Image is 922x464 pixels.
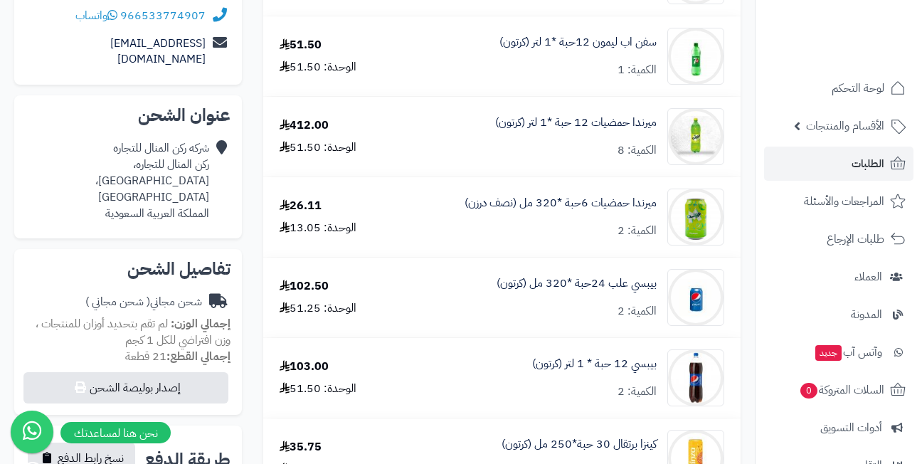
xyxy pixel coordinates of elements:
[618,303,657,320] div: الكمية: 2
[280,139,356,156] div: الوحدة: 51.50
[280,439,322,455] div: 35.75
[280,278,329,295] div: 102.50
[825,40,908,70] img: logo-2.png
[110,35,206,68] a: [EMAIL_ADDRESS][DOMAIN_NAME]
[26,140,209,221] div: شركه ركن المنال للتجاره ركن المنال للتجاره، [GEOGRAPHIC_DATA]، [GEOGRAPHIC_DATA] المملكة العربية ...
[668,269,724,326] img: 1747594214-F4N7I6ut4KxqCwKXuHIyEbecxLiH4Cwr-90x90.jpg
[820,418,882,438] span: أدوات التسويق
[280,198,322,214] div: 26.11
[166,348,231,365] strong: إجمالي القطع:
[280,220,356,236] div: الوحدة: 13.05
[854,267,882,287] span: العملاء
[764,71,913,105] a: لوحة التحكم
[806,116,884,136] span: الأقسام والمنتجات
[618,223,657,239] div: الكمية: 2
[668,189,724,246] img: 1747566454-bf88d184-d280-4ea7-9331-9e3669ef-90x90.jpg
[852,154,884,174] span: الطلبات
[764,260,913,294] a: العملاء
[75,7,117,24] a: واتساب
[668,108,724,165] img: 1747566256-XP8G23evkchGmxKUr8YaGb2gsq2hZno4-90x90.jpg
[280,359,329,375] div: 103.00
[120,7,206,24] a: 966533774907
[764,411,913,445] a: أدوات التسويق
[26,260,231,278] h2: تفاصيل الشحن
[280,37,322,53] div: 51.50
[36,315,231,349] span: لم تقم بتحديد أوزان للمنتجات ، وزن افتراضي للكل 1 كجم
[800,383,817,399] span: 0
[497,275,657,292] a: بيبسي علب 24حبة *320 مل (كرتون)
[171,315,231,332] strong: إجمالي الوزن:
[532,356,657,372] a: بيبسي 12 حبة * 1 لتر (كرتون)
[280,59,356,75] div: الوحدة: 51.50
[499,34,657,51] a: سفن اب ليمون 12حبة *1 لتر (كرتون)
[764,222,913,256] a: طلبات الإرجاع
[832,78,884,98] span: لوحة التحكم
[827,229,884,249] span: طلبات الإرجاع
[618,142,657,159] div: الكمية: 8
[804,191,884,211] span: المراجعات والأسئلة
[125,348,231,365] small: 21 قطعة
[764,297,913,332] a: المدونة
[764,147,913,181] a: الطلبات
[764,335,913,369] a: وآتس آبجديد
[764,184,913,218] a: المراجعات والأسئلة
[465,195,657,211] a: ميرندا حمضيات 6حبة *320 مل (نصف درزن)
[280,117,329,134] div: 412.00
[502,436,657,453] a: كينزا برتقال 30 حبة*250 مل (كرتون)
[668,349,724,406] img: 1747594532-18409223-8150-4f06-d44a-9c8685d0-90x90.jpg
[764,373,913,407] a: السلات المتروكة0
[618,384,657,400] div: الكمية: 2
[618,62,657,78] div: الكمية: 1
[23,372,228,404] button: إصدار بوليصة الشحن
[26,107,231,124] h2: عنوان الشحن
[815,345,842,361] span: جديد
[668,28,724,85] img: 1747540828-789ab214-413e-4ccd-b32f-1699f0bc-90x90.jpg
[85,293,150,310] span: ( شحن مجاني )
[851,305,882,325] span: المدونة
[799,380,884,400] span: السلات المتروكة
[280,381,356,397] div: الوحدة: 51.50
[280,300,356,317] div: الوحدة: 51.25
[814,342,882,362] span: وآتس آب
[495,115,657,131] a: ميرندا حمضيات 12 حبة *1 لتر (كرتون)
[85,294,202,310] div: شحن مجاني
